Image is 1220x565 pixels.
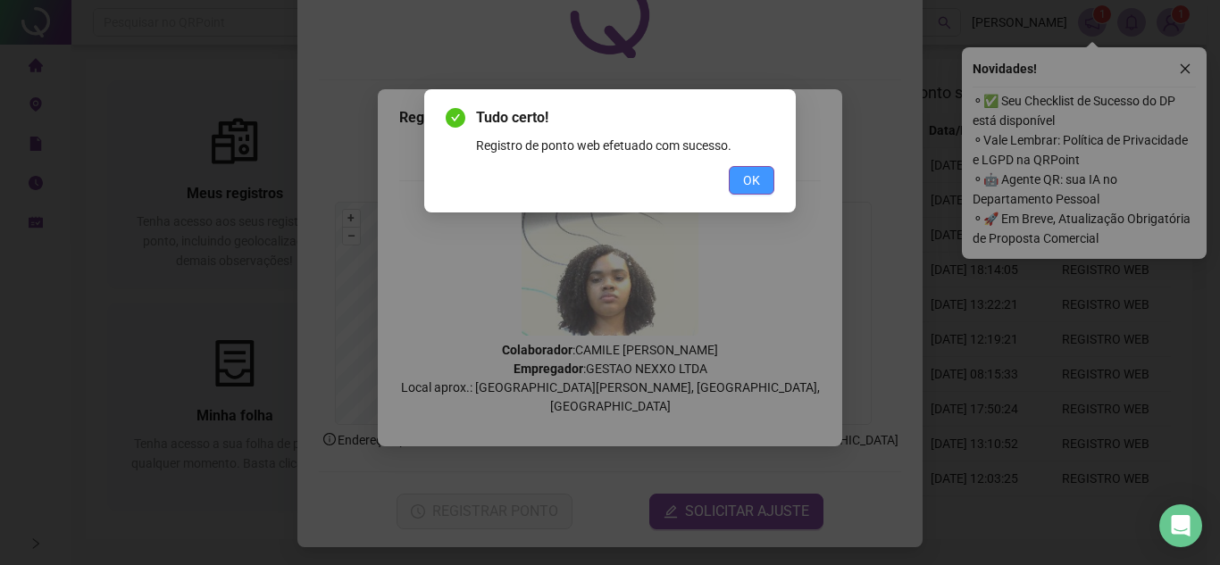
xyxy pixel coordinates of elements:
[446,108,465,128] span: check-circle
[729,166,774,195] button: OK
[1159,504,1202,547] div: Open Intercom Messenger
[476,107,774,129] span: Tudo certo!
[743,170,760,190] span: OK
[476,136,774,155] div: Registro de ponto web efetuado com sucesso.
